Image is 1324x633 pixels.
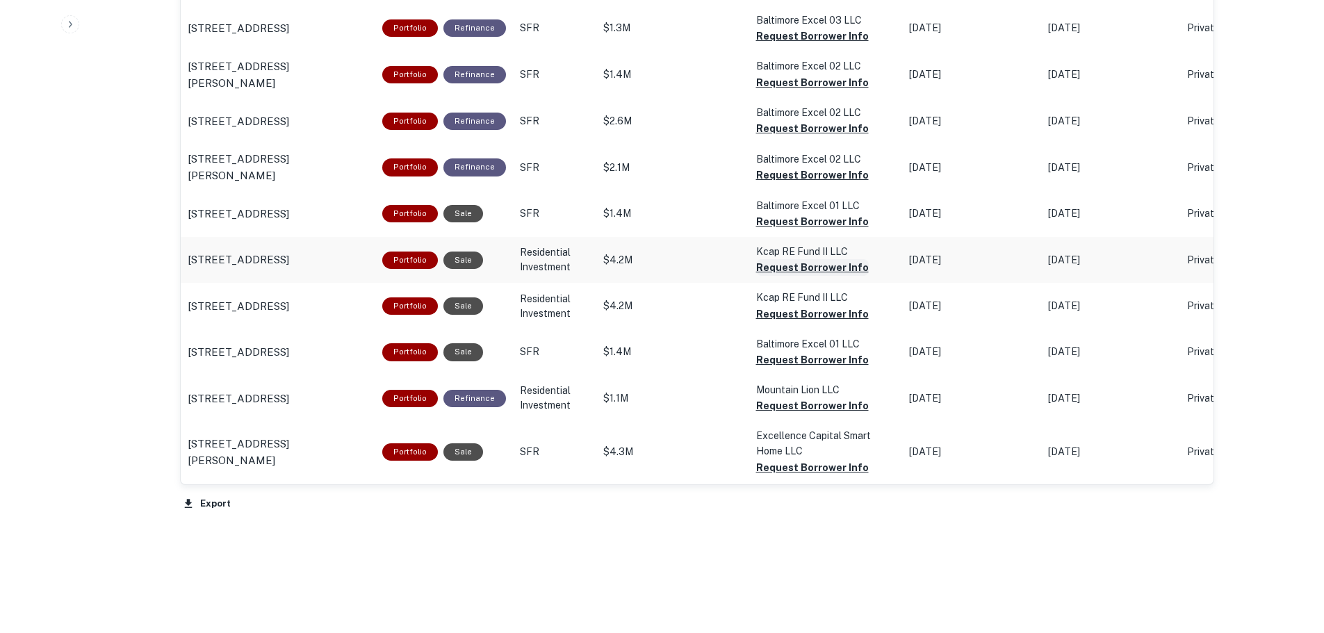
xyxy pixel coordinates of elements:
[1187,253,1298,268] p: Private Money
[382,113,438,130] div: This is a portfolio loan with 20 properties
[603,391,742,406] p: $1.1M
[909,206,1034,221] p: [DATE]
[188,252,289,268] p: [STREET_ADDRESS]
[756,74,869,91] button: Request Borrower Info
[756,151,895,167] p: Baltimore Excel 02 LLC
[603,114,742,129] p: $2.6M
[382,19,438,37] div: This is a portfolio loan with 8 properties
[188,298,289,315] p: [STREET_ADDRESS]
[188,20,289,37] p: [STREET_ADDRESS]
[1048,161,1173,175] p: [DATE]
[603,345,742,359] p: $1.4M
[756,244,895,259] p: Kcap RE Fund II LLC
[188,344,289,361] p: [STREET_ADDRESS]
[1048,445,1173,459] p: [DATE]
[1254,522,1324,589] iframe: Chat Widget
[188,391,368,407] a: [STREET_ADDRESS]
[909,445,1034,459] p: [DATE]
[603,21,742,35] p: $1.3M
[603,253,742,268] p: $4.2M
[1187,299,1298,313] p: Private Money
[443,252,483,269] div: Sale
[756,13,895,28] p: Baltimore Excel 03 LLC
[756,336,895,352] p: Baltimore Excel 01 LLC
[756,428,895,459] p: Excellence Capital Smart Home LLC
[756,28,869,44] button: Request Borrower Info
[756,352,869,368] button: Request Borrower Info
[180,493,234,514] button: Export
[188,151,368,183] a: [STREET_ADDRESS][PERSON_NAME]
[756,259,869,276] button: Request Borrower Info
[603,206,742,221] p: $1.4M
[603,445,742,459] p: $4.3M
[1048,299,1173,313] p: [DATE]
[1048,345,1173,359] p: [DATE]
[443,19,506,37] div: This loan purpose was for refinancing
[188,391,289,407] p: [STREET_ADDRESS]
[756,120,869,137] button: Request Borrower Info
[909,67,1034,82] p: [DATE]
[603,161,742,175] p: $2.1M
[1187,114,1298,129] p: Private Money
[520,292,589,321] p: Residential Investment
[756,58,895,74] p: Baltimore Excel 02 LLC
[188,344,368,361] a: [STREET_ADDRESS]
[382,205,438,222] div: This is a portfolio loan with 12 properties
[909,345,1034,359] p: [DATE]
[188,298,368,315] a: [STREET_ADDRESS]
[756,105,895,120] p: Baltimore Excel 02 LLC
[1187,206,1298,221] p: Private Money
[909,299,1034,313] p: [DATE]
[443,297,483,315] div: Sale
[603,299,742,313] p: $4.2M
[756,198,895,213] p: Baltimore Excel 01 LLC
[520,161,589,175] p: SFR
[1187,21,1298,35] p: Private Money
[382,66,438,83] div: This is a portfolio loan with 8 properties
[520,245,589,274] p: Residential Investment
[520,445,589,459] p: SFR
[188,20,368,37] a: [STREET_ADDRESS]
[382,158,438,176] div: This is a portfolio loan with 19 properties
[520,21,589,35] p: SFR
[756,382,895,397] p: Mountain Lion LLC
[443,443,483,461] div: Sale
[520,67,589,82] p: SFR
[188,252,368,268] a: [STREET_ADDRESS]
[756,290,895,305] p: Kcap RE Fund II LLC
[1187,391,1298,406] p: Private Money
[1187,445,1298,459] p: Private Money
[756,459,869,476] button: Request Borrower Info
[1187,67,1298,82] p: Private Money
[603,67,742,82] p: $1.4M
[520,206,589,221] p: SFR
[1048,206,1173,221] p: [DATE]
[188,436,368,468] a: [STREET_ADDRESS][PERSON_NAME]
[756,167,869,183] button: Request Borrower Info
[1048,114,1173,129] p: [DATE]
[188,206,368,222] a: [STREET_ADDRESS]
[382,252,438,269] div: This is a portfolio loan with 7 properties
[1187,161,1298,175] p: Private Money
[756,213,869,230] button: Request Borrower Info
[520,384,589,413] p: Residential Investment
[756,306,869,322] button: Request Borrower Info
[443,158,506,176] div: This loan purpose was for refinancing
[1048,253,1173,268] p: [DATE]
[1048,67,1173,82] p: [DATE]
[756,397,869,414] button: Request Borrower Info
[909,114,1034,129] p: [DATE]
[382,343,438,361] div: This is a portfolio loan with 6 properties
[382,390,438,407] div: This is a portfolio loan with 2 properties
[909,391,1034,406] p: [DATE]
[520,345,589,359] p: SFR
[909,21,1034,35] p: [DATE]
[520,114,589,129] p: SFR
[443,66,506,83] div: This loan purpose was for refinancing
[188,58,368,91] a: [STREET_ADDRESS][PERSON_NAME]
[443,390,506,407] div: This loan purpose was for refinancing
